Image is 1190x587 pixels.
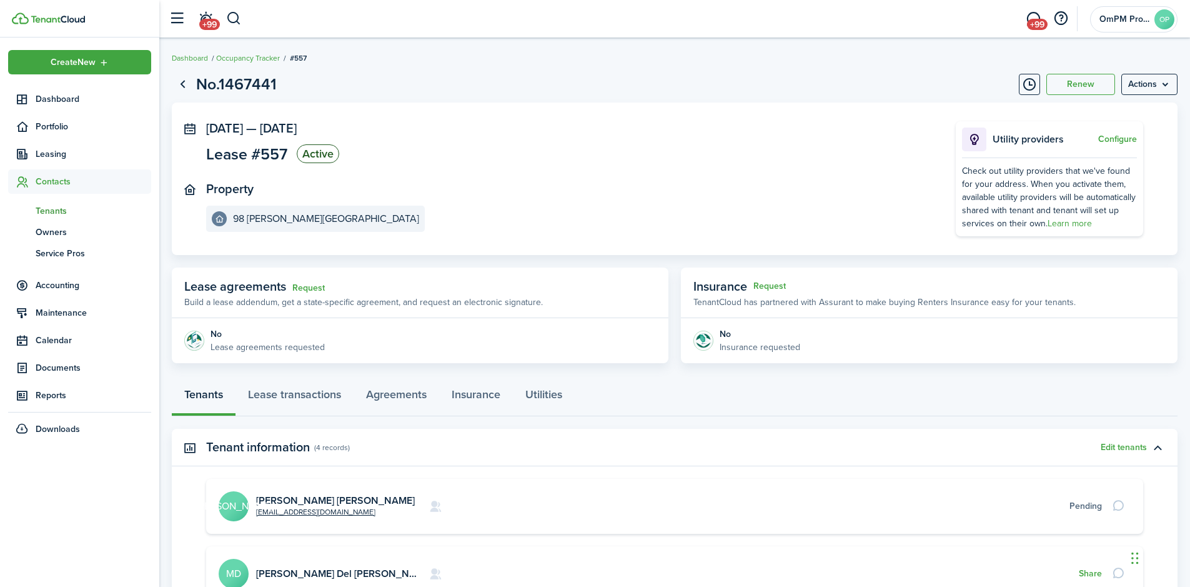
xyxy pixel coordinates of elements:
[8,50,151,74] button: Open menu
[1121,74,1178,95] button: Open menu
[36,306,151,319] span: Maintenance
[36,389,151,402] span: Reports
[36,361,151,374] span: Documents
[1098,134,1137,144] button: Configure
[1019,74,1040,95] button: Timeline
[256,493,415,508] a: [PERSON_NAME] [PERSON_NAME]
[1048,217,1092,230] a: Learn more
[256,506,375,518] a: [EMAIL_ADDRESS][DOMAIN_NAME]
[211,328,325,341] div: No
[216,53,280,64] a: Occupancy Tracker
[354,379,439,416] a: Agreements
[1099,15,1149,24] span: OmPM Property
[292,283,325,293] a: Request
[36,423,80,436] span: Downloads
[260,119,297,138] span: [DATE]
[8,200,151,221] a: Tenants
[962,164,1137,230] div: Check out utility providers that we've found for your address. When you activate them, available ...
[513,379,575,416] a: Utilities
[8,221,151,243] a: Owners
[1027,19,1048,30] span: +99
[199,19,220,30] span: +99
[8,383,151,408] a: Reports
[236,379,354,416] a: Lease transactions
[1131,539,1139,577] div: Drag
[36,247,151,260] span: Service Pros
[8,243,151,264] a: Service Pros
[184,296,543,309] p: Build a lease addendum, get a state-specific agreement, and request an electronic signature.
[439,379,513,416] a: Insurance
[233,213,419,224] e-details-info-title: 98 [PERSON_NAME][GEOGRAPHIC_DATA]
[1069,499,1102,513] div: Pending
[246,119,257,138] span: —
[297,144,339,163] status: Active
[206,440,310,454] panel-main-title: Tenant information
[693,277,747,296] span: Insurance
[720,328,800,341] div: No
[36,120,151,133] span: Portfolio
[12,13,29,24] img: TenantCloud
[206,146,287,162] span: Lease #557
[36,226,151,239] span: Owners
[1147,437,1168,458] button: Toggle accordion
[36,204,151,218] span: Tenants
[172,74,193,95] a: Go back
[1050,8,1071,29] button: Open resource center
[194,3,217,35] a: Notifications
[36,93,151,106] span: Dashboard
[184,277,286,296] span: Lease agreements
[720,341,800,354] p: Insurance requested
[1121,74,1178,95] menu-btn: Actions
[693,331,713,351] img: Insurance protection
[211,341,325,354] p: Lease agreements requested
[314,442,350,453] panel-main-subtitle: (4 records)
[693,296,1076,309] p: TenantCloud has partnered with Assurant to make buying Renters Insurance easy for your tenants.
[8,87,151,111] a: Dashboard
[51,58,96,67] span: Create New
[36,334,151,347] span: Calendar
[184,331,204,351] img: Agreement e-sign
[36,279,151,292] span: Accounting
[753,281,786,291] button: Request
[196,73,277,96] h1: No.1467441
[226,8,242,29] button: Search
[36,175,151,188] span: Contacts
[1154,9,1174,29] avatar-text: OP
[31,16,85,23] img: TenantCloud
[290,53,307,64] span: #557
[1128,527,1190,587] iframe: Chat Widget
[1101,443,1147,453] button: Edit tenants
[1021,3,1045,35] a: Messaging
[993,132,1095,147] p: Utility providers
[1046,74,1115,95] button: Renew
[206,119,243,138] span: [DATE]
[1079,569,1102,579] button: Share
[206,182,254,196] panel-main-title: Property
[165,7,189,31] button: Open sidebar
[256,566,432,581] a: [PERSON_NAME] Del [PERSON_NAME]
[36,148,151,161] span: Leasing
[172,53,208,64] a: Dashboard
[219,491,249,521] avatar-text: [PERSON_NAME]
